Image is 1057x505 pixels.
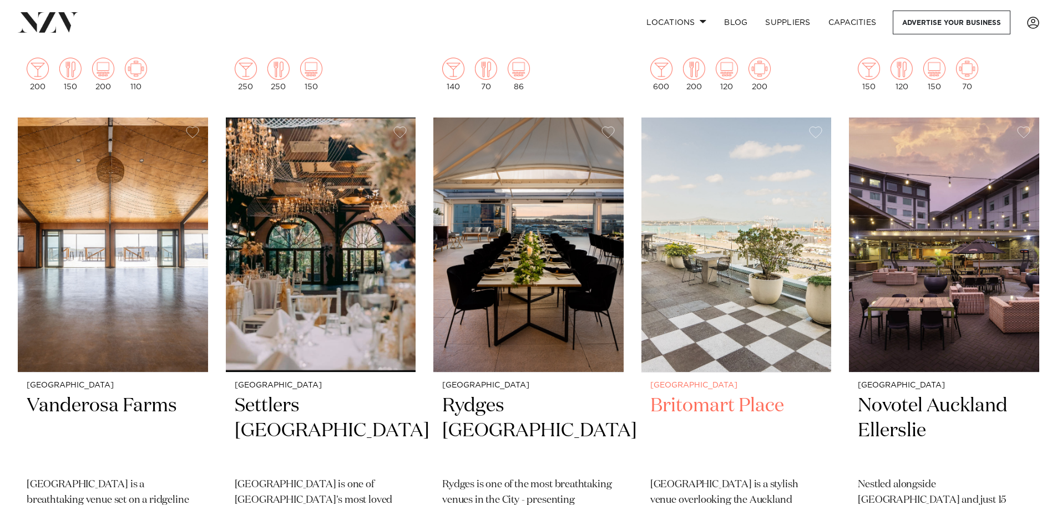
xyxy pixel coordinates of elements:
div: 150 [858,58,880,91]
div: 250 [267,58,290,91]
small: [GEOGRAPHIC_DATA] [235,381,407,390]
img: meeting.png [956,58,978,80]
div: 250 [235,58,257,91]
img: cocktail.png [27,58,49,80]
div: 120 [891,58,913,91]
img: dining.png [475,58,497,80]
div: 150 [923,58,945,91]
img: cocktail.png [442,58,464,80]
div: 140 [442,58,464,91]
div: 86 [508,58,530,91]
a: Locations [638,11,715,34]
img: theatre.png [716,58,738,80]
img: nzv-logo.png [18,12,78,32]
h2: Settlers [GEOGRAPHIC_DATA] [235,394,407,468]
small: [GEOGRAPHIC_DATA] [650,381,823,390]
div: 600 [650,58,672,91]
img: dining.png [683,58,705,80]
div: 150 [59,58,82,91]
img: theatre.png [923,58,945,80]
small: [GEOGRAPHIC_DATA] [27,381,199,390]
a: Advertise your business [893,11,1010,34]
img: theatre.png [300,58,322,80]
div: 200 [749,58,771,91]
div: 110 [125,58,147,91]
div: 200 [92,58,114,91]
img: meeting.png [749,58,771,80]
a: SUPPLIERS [756,11,819,34]
h2: Rydges [GEOGRAPHIC_DATA] [442,394,615,468]
img: dining.png [891,58,913,80]
a: Capacities [820,11,886,34]
h2: Britomart Place [650,394,823,468]
div: 200 [683,58,705,91]
img: dining.png [267,58,290,80]
img: theatre.png [92,58,114,80]
div: 200 [27,58,49,91]
small: [GEOGRAPHIC_DATA] [858,381,1030,390]
a: BLOG [715,11,756,34]
h2: Novotel Auckland Ellerslie [858,394,1030,468]
div: 70 [956,58,978,91]
img: dining.png [59,58,82,80]
h2: Vanderosa Farms [27,394,199,468]
img: cocktail.png [650,58,672,80]
img: meeting.png [125,58,147,80]
div: 150 [300,58,322,91]
img: cocktail.png [235,58,257,80]
small: [GEOGRAPHIC_DATA] [442,381,615,390]
div: 70 [475,58,497,91]
img: cocktail.png [858,58,880,80]
div: 120 [716,58,738,91]
img: theatre.png [508,58,530,80]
